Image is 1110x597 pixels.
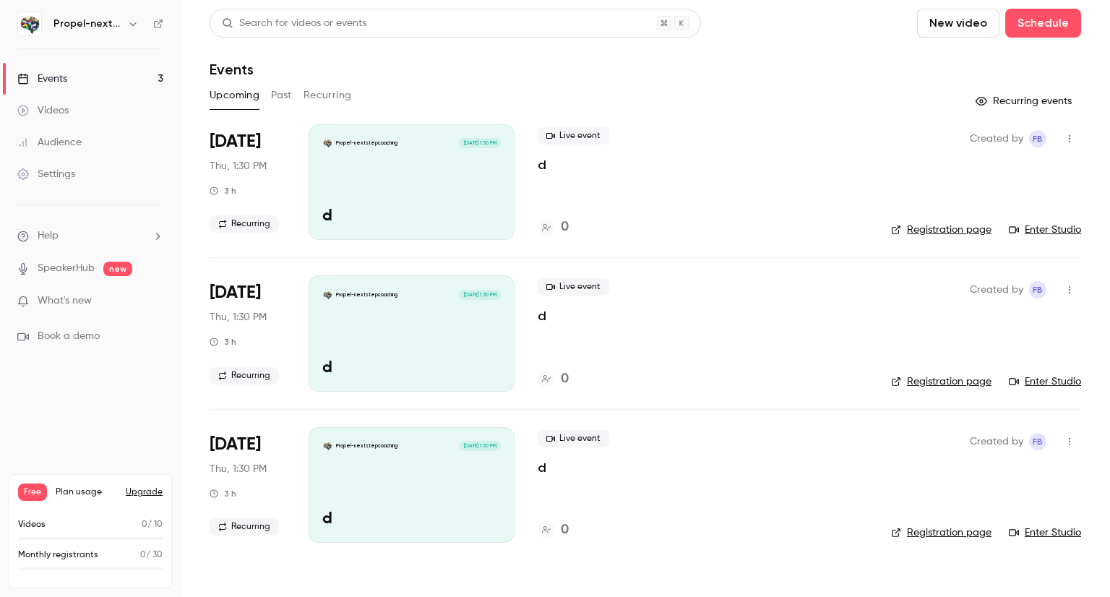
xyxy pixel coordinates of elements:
a: SpeakerHub [38,261,95,276]
div: Events [17,72,67,86]
span: Thu, 1:30 PM [210,462,267,476]
span: FB [1033,433,1043,450]
span: Free [18,484,47,501]
a: Enter Studio [1009,525,1081,540]
img: d [322,138,332,148]
h6: Propel-nextstepcoaching [53,17,121,31]
button: Schedule [1005,9,1081,38]
div: Oct 23 Thu, 1:30 PM (Europe/Brussels) [210,275,285,391]
a: Registration page [891,223,991,237]
img: d [322,290,332,300]
span: What's new [38,293,92,309]
div: 3 h [210,185,236,197]
p: Propel-nextstepcoaching [336,442,397,450]
div: Oct 30 Thu, 1:30 PM (Europe/Brussels) [210,427,285,543]
span: [DATE] [210,281,261,304]
button: New video [917,9,999,38]
p: Monthly registrants [18,549,98,562]
h4: 0 [561,520,569,540]
span: [DATE] 1:30 PM [459,441,500,451]
span: Recurring [210,215,279,233]
a: 0 [538,218,569,237]
button: Recurring events [969,90,1081,113]
img: Propel-nextstepcoaching [18,12,41,35]
div: Oct 16 Thu, 1:30 PM (Europe/Brussels) [210,124,285,240]
button: Upcoming [210,84,259,107]
span: Thu, 1:30 PM [210,159,267,173]
span: Recurring [210,367,279,385]
span: Thu, 1:30 PM [210,310,267,325]
p: Propel-nextstepcoaching [336,291,397,298]
div: 3 h [210,488,236,499]
a: Enter Studio [1009,223,1081,237]
span: Filip Bauwens [1029,281,1046,298]
span: FB [1033,281,1043,298]
span: [DATE] [210,130,261,153]
span: FB [1033,130,1043,147]
button: Upgrade [126,486,163,498]
span: new [103,262,132,276]
span: Live event [538,278,609,296]
span: 0 [140,551,146,559]
span: Live event [538,127,609,145]
li: help-dropdown-opener [17,228,163,244]
span: [DATE] [210,433,261,456]
div: Audience [17,135,82,150]
a: dPropel-nextstepcoaching[DATE] 1:30 PMd [309,427,515,543]
span: Created by [970,281,1023,298]
a: Enter Studio [1009,374,1081,389]
div: Settings [17,167,75,181]
h4: 0 [561,369,569,389]
span: Live event [538,430,609,447]
div: Search for videos or events [222,16,366,31]
span: Plan usage [56,486,117,498]
img: d [322,441,332,451]
button: Recurring [304,84,352,107]
span: 0 [142,520,147,529]
a: d [538,156,546,173]
a: Registration page [891,374,991,389]
p: Propel-nextstepcoaching [336,139,397,147]
button: Past [271,84,292,107]
a: dPropel-nextstepcoaching[DATE] 1:30 PMd [309,124,515,240]
span: Help [38,228,59,244]
span: Recurring [210,518,279,536]
p: Videos [18,518,46,531]
span: [DATE] 1:30 PM [459,290,500,300]
span: Created by [970,433,1023,450]
div: 3 h [210,336,236,348]
p: / 10 [142,518,163,531]
a: d [538,307,546,325]
div: Videos [17,103,69,118]
a: dPropel-nextstepcoaching[DATE] 1:30 PMd [309,275,515,391]
span: Filip Bauwens [1029,433,1046,450]
a: d [538,459,546,476]
span: [DATE] 1:30 PM [459,138,500,148]
span: Filip Bauwens [1029,130,1046,147]
a: 0 [538,369,569,389]
span: Book a demo [38,329,100,344]
a: Registration page [891,525,991,540]
h1: Events [210,61,254,78]
p: d [322,207,501,226]
span: Created by [970,130,1023,147]
p: d [322,510,501,529]
p: d [322,359,501,378]
h4: 0 [561,218,569,237]
p: / 30 [140,549,163,562]
a: 0 [538,520,569,540]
